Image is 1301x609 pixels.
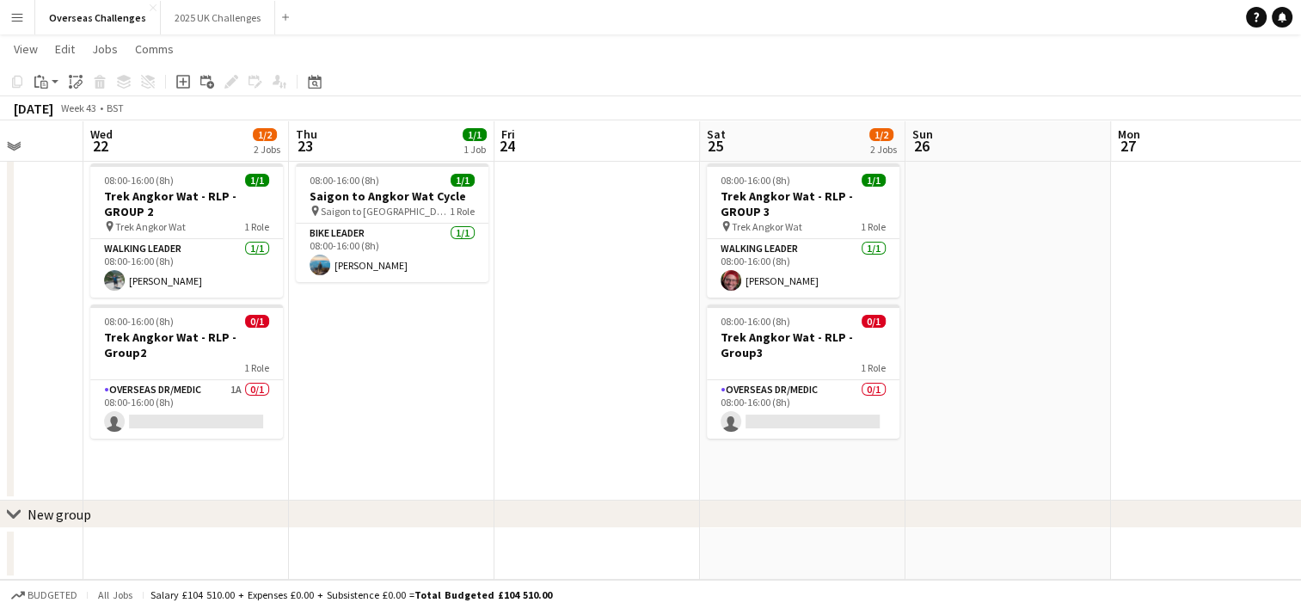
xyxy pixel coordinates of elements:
[9,586,80,605] button: Budgeted
[14,100,53,117] div: [DATE]
[161,1,275,34] button: 2025 UK Challenges
[55,41,75,57] span: Edit
[135,41,174,57] span: Comms
[128,38,181,60] a: Comms
[48,38,82,60] a: Edit
[57,101,100,114] span: Week 43
[28,506,91,523] div: New group
[35,1,161,34] button: Overseas Challenges
[150,588,552,601] div: Salary £104 510.00 + Expenses £0.00 + Subsistence £0.00 =
[7,38,45,60] a: View
[28,589,77,601] span: Budgeted
[414,588,552,601] span: Total Budgeted £104 510.00
[107,101,124,114] div: BST
[85,38,125,60] a: Jobs
[92,41,118,57] span: Jobs
[14,41,38,57] span: View
[95,588,136,601] span: All jobs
